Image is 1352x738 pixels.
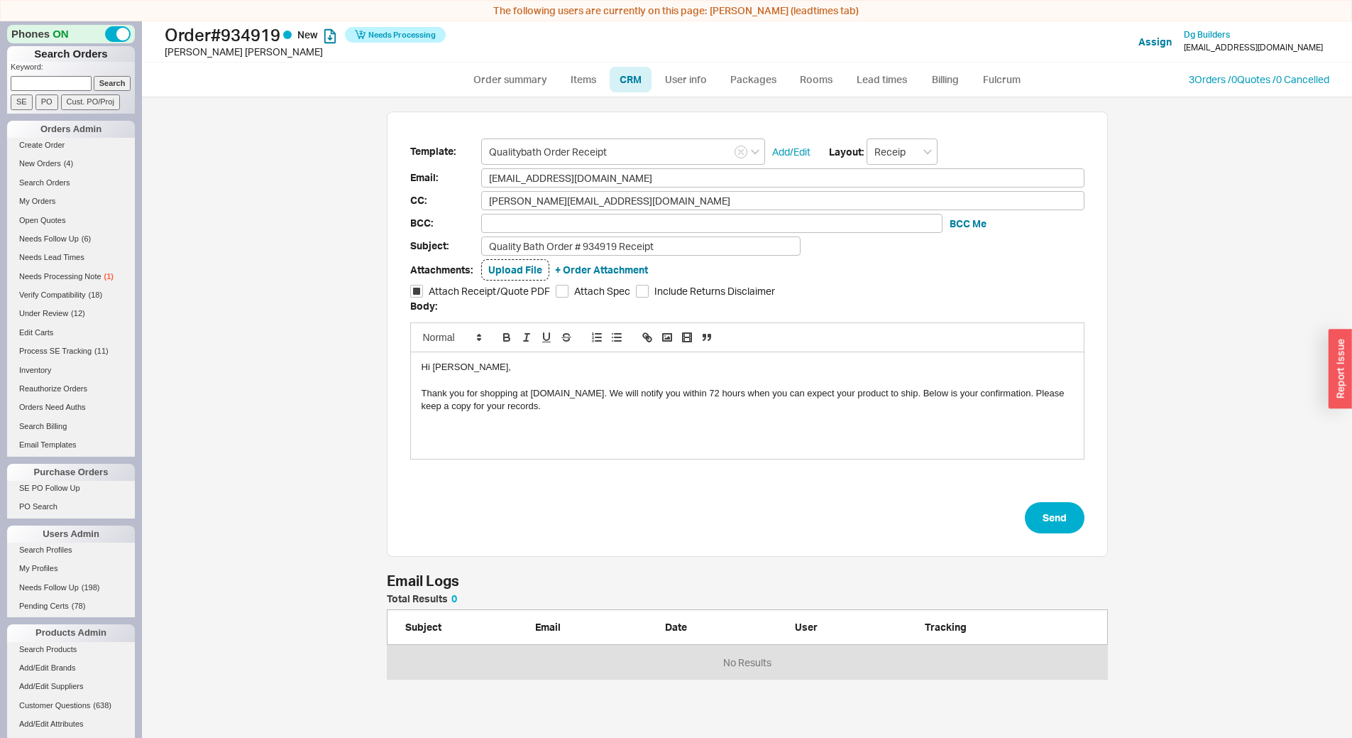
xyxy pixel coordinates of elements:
[410,192,481,210] span: CC:
[7,46,135,62] h1: Search Orders
[920,67,970,92] a: Billing
[488,263,542,277] button: Upload File
[829,145,864,159] span: Layout:
[368,25,436,45] span: Needs Processing
[82,583,100,592] span: ( 198 )
[7,250,135,265] a: Needs Lead Times
[387,574,459,588] h3: Email Logs
[710,4,859,16] span: [PERSON_NAME] (leadtimes tab)
[7,642,135,657] a: Search Products
[7,269,135,284] a: Needs Processing Note(1)
[463,67,558,92] a: Order summary
[636,285,649,298] input: Include Returns Disclaimer
[610,67,652,92] a: CRM
[19,309,68,318] span: Under Review
[19,701,90,710] span: Customer Questions
[7,213,135,228] a: Open Quotes
[89,291,103,299] span: ( 18 )
[7,325,135,340] a: Edit Carts
[53,26,69,41] span: ON
[387,645,1108,680] div: grid
[561,67,607,92] a: Items
[11,62,135,76] p: Keyword:
[7,381,135,396] a: Reauthorize Orders
[19,272,101,281] span: Needs Processing Note
[451,592,457,604] span: 0
[7,717,135,732] a: Add/Edit Attributes
[7,679,135,694] a: Add/Edit Suppliers
[345,27,446,43] button: Needs Processing
[422,387,1073,413] div: Thank you for shopping at [DOMAIN_NAME]. We will notify you within 72 hours when you can expect y...
[429,284,550,298] span: Attach Receipt/Quote PDF
[7,306,135,321] a: Under Review(12)
[751,149,759,155] svg: open menu
[720,67,787,92] a: Packages
[35,94,58,109] input: PO
[846,67,918,92] a: Lead times
[7,561,135,576] a: My Profiles
[4,4,1348,18] div: The following users are currently on this page:
[7,138,135,153] a: Create Order
[104,272,114,281] span: ( 1 )
[1189,73,1329,85] a: 3Orders /0Quotes /0 Cancelled
[925,621,967,633] span: Tracking
[923,149,932,155] svg: open menu
[387,645,1108,680] div: No Results
[772,145,810,159] a: Add/Edit
[7,661,135,675] a: Add/Edit Brands
[165,25,680,45] h1: Order # 934919
[7,526,135,543] div: Users Admin
[410,169,481,187] span: Email:
[71,309,85,318] span: ( 12 )
[654,67,718,92] a: User info
[973,67,1031,92] a: Fulcrum
[7,624,135,641] div: Products Admin
[11,94,33,109] input: SE
[64,159,73,168] span: ( 4 )
[19,159,61,168] span: New Orders
[7,543,135,558] a: Search Profiles
[790,67,843,92] a: Rooms
[19,234,79,243] span: Needs Follow Up
[950,217,986,231] button: BCC Me
[94,347,109,355] span: ( 11 )
[7,25,135,43] div: Phones
[7,599,135,614] a: Pending Certs(78)
[1138,35,1172,49] button: Assign
[535,621,561,633] span: Email
[7,481,135,496] a: SE PO Follow Up
[297,28,318,40] span: New
[795,621,818,633] span: User
[410,143,481,161] span: Template:
[555,263,648,277] button: + Order Attachment
[19,583,79,592] span: Needs Follow Up
[7,499,135,514] a: PO Search
[410,215,481,232] span: BCC:
[61,94,120,109] input: Cust. PO/Proj
[654,284,775,298] span: Include Returns Disclaimer
[1043,509,1067,526] span: Send
[82,234,91,243] span: ( 6 )
[556,285,568,298] input: Attach Spec
[410,285,423,298] input: Attach Receipt/Quote PDF
[165,45,680,59] div: [PERSON_NAME] [PERSON_NAME]
[7,194,135,209] a: My Orders
[7,232,135,246] a: Needs Follow Up(6)
[7,175,135,190] a: Search Orders
[7,121,135,138] div: Orders Admin
[481,139,765,165] input: Select Template
[7,698,135,713] a: Customer Questions(638)
[7,344,135,359] a: Process SE Tracking(11)
[1184,30,1230,40] a: Dg Builders
[7,438,135,452] a: Email Templates
[7,400,135,415] a: Orders Need Auths
[387,594,457,604] h5: Total Results
[7,464,135,481] div: Purchase Orders
[410,300,437,312] span: Body:
[410,237,481,255] span: Subject:
[422,361,1073,374] div: Hi [PERSON_NAME],
[1184,43,1323,53] div: [EMAIL_ADDRESS][DOMAIN_NAME]
[1025,502,1084,533] button: Send
[19,291,86,299] span: Verify Compatibility
[405,621,441,633] span: Subject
